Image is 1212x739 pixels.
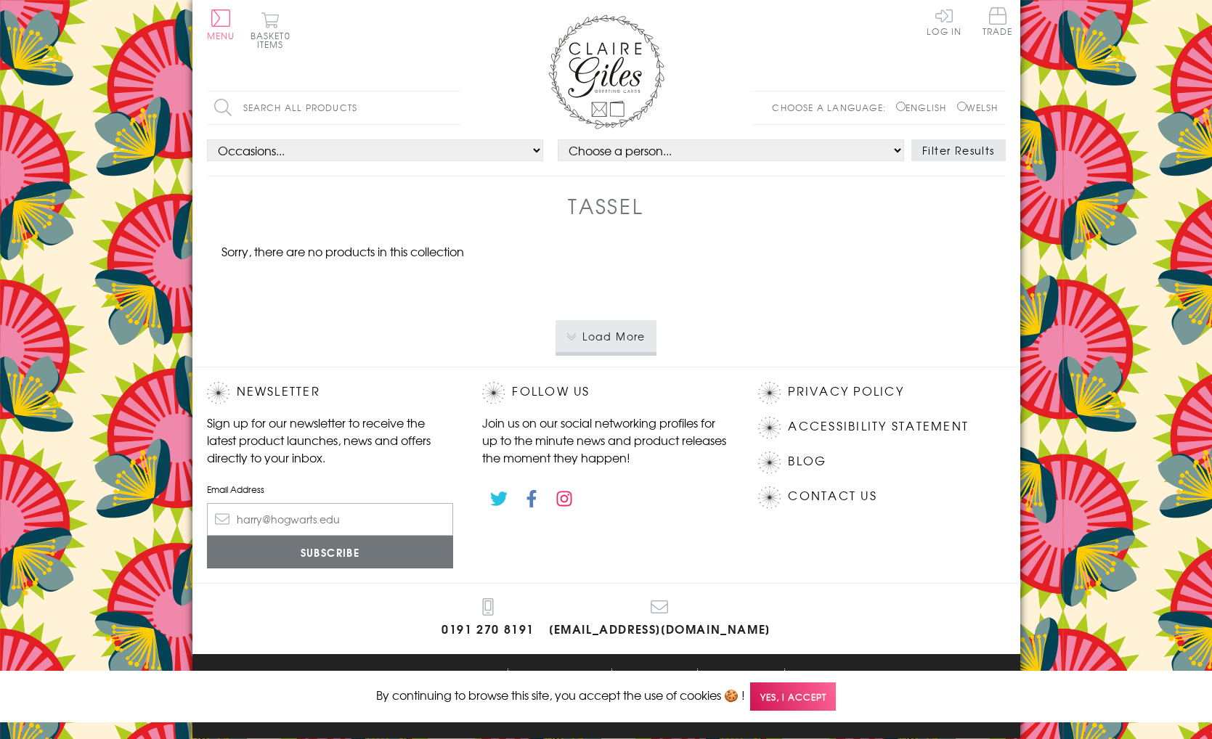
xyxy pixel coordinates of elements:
h1: Tassel [568,191,644,221]
p: Sorry, there are no products in this collection [207,242,479,260]
span: 0 items [257,29,290,51]
label: English [896,101,953,114]
a: Shipping Policy [705,669,777,687]
img: Claire Giles Greetings Cards [548,15,664,129]
p: Sign up for our newsletter to receive the latest product launches, news and offers directly to yo... [207,414,454,466]
label: Email Address [207,483,454,496]
p: Join us on our social networking profiles for up to the minute news and product releases the mome... [482,414,729,466]
a: 0191 270 8191 [442,598,534,640]
input: Subscribe [207,536,454,568]
button: Filter Results [911,139,1006,161]
label: Welsh [957,101,999,114]
span: Menu [207,29,235,42]
p: Choose a language: [772,101,893,114]
a: Privacy Policy [788,382,903,401]
a: Blog [788,452,826,471]
button: Basket0 items [251,12,290,49]
h2: Newsletter [207,382,454,404]
a: Contact Us [788,486,877,506]
input: English [896,102,906,111]
input: Welsh [957,102,967,111]
input: Search [447,91,461,124]
a: [EMAIL_ADDRESS][DOMAIN_NAME] [549,598,770,640]
input: Search all products [207,91,461,124]
a: Trade [983,7,1013,38]
a: Legal Information [516,669,604,687]
a: Privacy Policy [619,669,690,687]
a: Log In [927,7,961,36]
a: Accessibility Statement [788,417,969,436]
a: Trade [792,669,818,687]
span: Trade [983,7,1013,36]
a: Ordering Information [394,669,500,687]
span: Yes, I accept [750,682,836,711]
button: Menu [207,9,235,40]
h2: Follow Us [482,382,729,404]
button: Load More [556,320,656,352]
input: harry@hogwarts.edu [207,503,454,536]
